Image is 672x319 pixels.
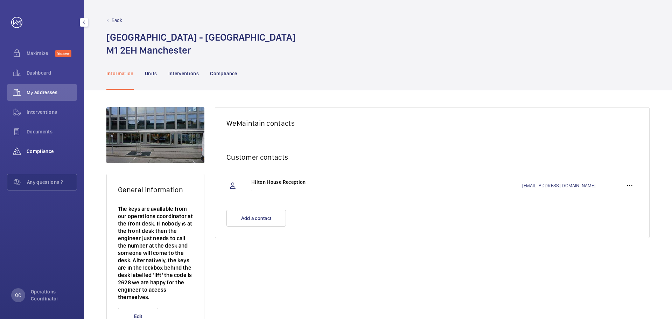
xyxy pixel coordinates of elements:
[31,288,73,302] p: Operations Coordinator
[145,70,157,77] p: Units
[15,292,21,299] p: OC
[226,119,638,127] h2: WeMaintain contacts
[27,69,77,76] span: Dashboard
[27,89,77,96] span: My addresses
[118,205,193,301] p: The keys are available from our operations coordinator at the front desk. If nobody is at the fro...
[522,182,622,189] a: [EMAIL_ADDRESS][DOMAIN_NAME]
[210,70,237,77] p: Compliance
[112,17,122,24] p: Back
[27,50,55,57] span: Maximize
[27,148,77,155] span: Compliance
[27,179,77,186] span: Any questions ?
[118,185,193,194] h2: General information
[106,31,296,57] h1: [GEOGRAPHIC_DATA] - [GEOGRAPHIC_DATA] M1 2EH Manchester
[55,50,71,57] span: Discover
[226,153,638,161] h2: Customer contacts
[106,70,134,77] p: Information
[27,109,77,116] span: Interventions
[251,186,399,193] p: .
[168,70,199,77] p: Interventions
[226,210,286,227] button: Add a contact
[27,128,77,135] span: Documents
[251,179,399,186] p: Hilton House Reception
